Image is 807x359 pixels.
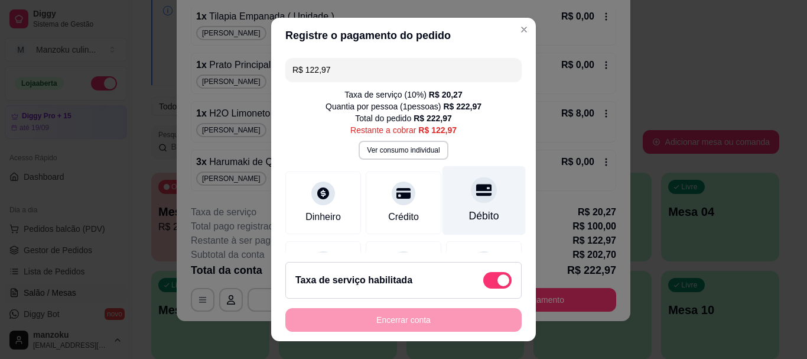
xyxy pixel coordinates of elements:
[429,89,463,101] div: R$ 20,27
[326,101,481,112] div: Quantia por pessoa ( 1 pessoas)
[414,112,452,124] div: R$ 222,97
[443,101,481,112] div: R$ 222,97
[469,209,499,224] div: Débito
[355,112,452,124] div: Total do pedido
[271,18,536,53] header: Registre o pagamento do pedido
[418,124,457,136] div: R$ 122,97
[344,89,462,101] div: Taxa de serviço ( 10 %)
[515,20,533,39] button: Close
[292,58,515,82] input: Ex.: hambúrguer de cordeiro
[305,210,341,224] div: Dinheiro
[359,141,448,160] button: Ver consumo individual
[350,124,457,136] div: Restante a cobrar
[388,210,419,224] div: Crédito
[295,273,412,287] h2: Taxa de serviço habilitada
